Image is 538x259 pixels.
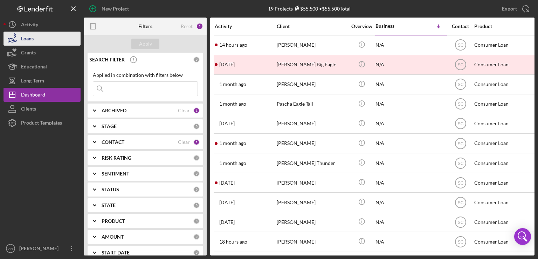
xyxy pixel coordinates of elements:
[219,42,247,48] time: 2025-09-02 23:25
[102,202,116,208] b: STATE
[102,155,131,161] b: RISK RATING
[219,239,247,245] time: 2025-09-02 19:22
[102,124,117,129] b: STAGE
[375,36,446,54] div: N/A
[293,6,318,12] div: $55,500
[219,62,235,67] time: 2025-08-22 17:55
[457,161,463,166] text: SC
[375,134,446,153] div: N/A
[93,72,198,78] div: Applied in combination with filters below
[277,95,347,113] div: Pascha Eagle Tail
[102,139,124,145] b: CONTACT
[193,218,200,224] div: 0
[131,39,159,49] button: Apply
[268,6,351,12] div: 19 Projects • $55,500 Total
[219,180,235,186] time: 2025-08-04 16:01
[375,232,446,251] div: N/A
[514,228,531,245] div: Open Intercom Messenger
[21,74,44,89] div: Long-Term
[375,154,446,172] div: N/A
[375,95,446,113] div: N/A
[277,75,347,94] div: [PERSON_NAME]
[277,114,347,133] div: [PERSON_NAME]
[457,180,463,185] text: SC
[4,60,81,74] button: Educational
[18,241,63,257] div: [PERSON_NAME]
[84,2,136,16] button: New Project
[457,43,463,48] text: SC
[219,200,235,205] time: 2025-08-26 18:23
[219,81,246,87] time: 2025-07-28 16:51
[193,123,200,129] div: 0
[457,240,463,245] text: SC
[102,171,129,177] b: SENTIMENT
[447,24,474,29] div: Contact
[139,39,152,49] div: Apply
[4,18,81,32] button: Activity
[196,23,203,30] div: 2
[193,202,200,208] div: 0
[21,18,38,33] div: Activity
[219,219,235,225] time: 2025-09-01 19:03
[457,102,463,107] text: SC
[219,160,246,166] time: 2025-08-01 19:35
[4,241,81,255] button: AR[PERSON_NAME]
[277,173,347,192] div: [PERSON_NAME]
[193,186,200,193] div: 0
[277,24,347,29] div: Client
[219,140,246,146] time: 2025-07-30 20:51
[181,24,193,29] div: Reset
[277,134,347,153] div: [PERSON_NAME]
[457,141,463,146] text: SC
[277,36,347,54] div: [PERSON_NAME]
[178,108,190,113] div: Clear
[277,193,347,212] div: [PERSON_NAME]
[193,139,200,145] div: 1
[349,24,375,29] div: Overview
[219,121,235,126] time: 2025-08-05 18:54
[4,74,81,88] button: Long-Term
[138,24,152,29] b: Filters
[457,200,463,205] text: SC
[457,220,463,225] text: SC
[102,2,129,16] div: New Project
[375,213,446,231] div: N/A
[193,155,200,161] div: 0
[277,154,347,172] div: [PERSON_NAME] Thunder
[4,88,81,102] a: Dashboard
[375,75,446,94] div: N/A
[4,116,81,130] button: Product Templates
[277,232,347,251] div: [PERSON_NAME]
[457,62,463,67] text: SC
[4,46,81,60] button: Grants
[21,46,36,61] div: Grants
[193,107,200,114] div: 1
[457,121,463,126] text: SC
[375,173,446,192] div: N/A
[8,247,13,251] text: AR
[21,88,45,104] div: Dashboard
[277,213,347,231] div: [PERSON_NAME]
[4,102,81,116] button: Clients
[375,193,446,212] div: N/A
[375,114,446,133] div: N/A
[193,171,200,177] div: 0
[178,139,190,145] div: Clear
[102,234,124,240] b: AMOUNT
[375,23,411,29] div: Business
[193,234,200,240] div: 0
[457,82,463,87] text: SC
[495,2,534,16] button: Export
[215,24,276,29] div: Activity
[277,55,347,74] div: [PERSON_NAME] Big Eagle
[102,187,119,192] b: STATUS
[21,32,34,47] div: Loans
[21,102,36,118] div: Clients
[4,32,81,46] button: Loans
[193,250,200,256] div: 0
